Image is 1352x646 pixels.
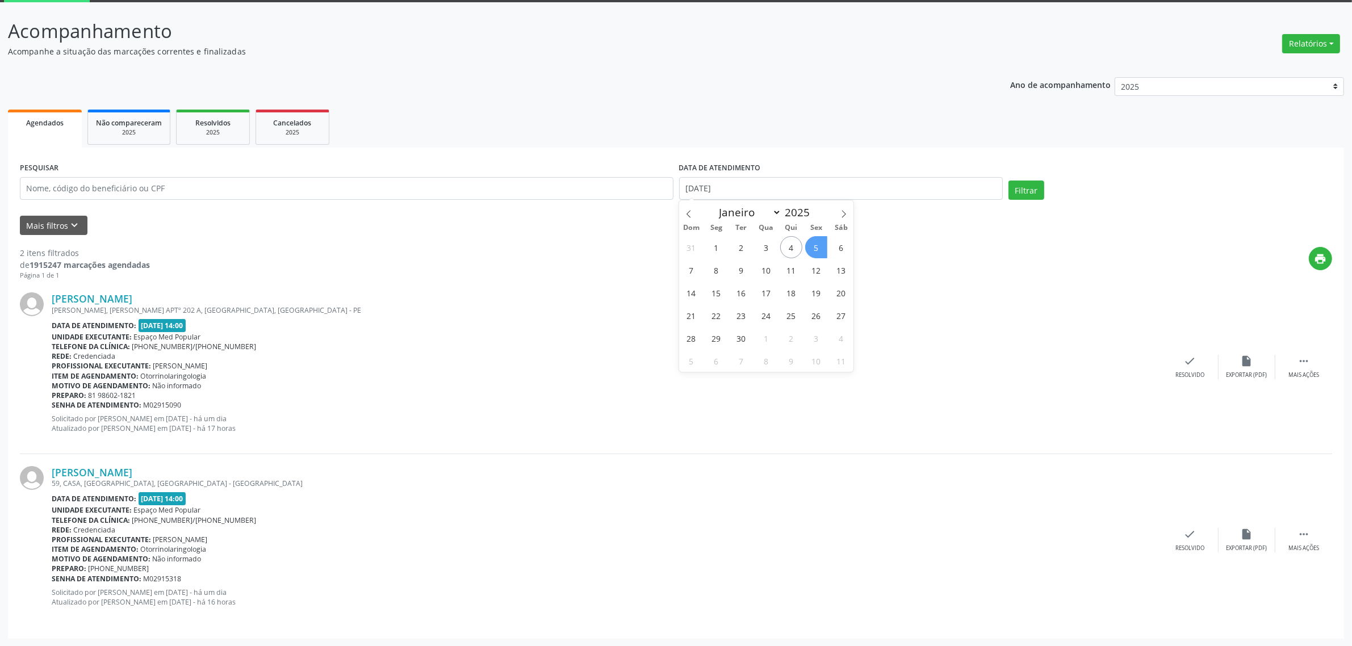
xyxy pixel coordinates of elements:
span: Não informado [153,381,202,391]
span: Espaço Med Popular [134,505,201,515]
span: [DATE] 14:00 [139,492,186,505]
span: Outubro 3, 2025 [805,327,827,349]
img: img [20,292,44,316]
span: Espaço Med Popular [134,332,201,342]
span: Cancelados [274,118,312,128]
b: Profissional executante: [52,535,151,544]
span: Outubro 11, 2025 [830,350,852,372]
div: 2025 [185,128,241,137]
span: Setembro 7, 2025 [680,259,702,281]
p: Solicitado por [PERSON_NAME] em [DATE] - há um dia Atualizado por [PERSON_NAME] em [DATE] - há 16... [52,588,1162,607]
span: Outubro 4, 2025 [830,327,852,349]
span: Sex [804,224,829,232]
span: Setembro 26, 2025 [805,304,827,326]
span: 81 98602-1821 [89,391,136,400]
span: Setembro 24, 2025 [755,304,777,326]
div: Exportar (PDF) [1227,371,1267,379]
span: Ter [729,224,754,232]
span: Agendados [26,118,64,128]
span: Setembro 11, 2025 [780,259,802,281]
span: Dom [679,224,704,232]
b: Motivo de agendamento: [52,554,150,564]
div: 2 itens filtrados [20,247,150,259]
div: Mais ações [1288,544,1319,552]
b: Unidade executante: [52,505,132,515]
span: Outubro 9, 2025 [780,350,802,372]
span: Credenciada [74,351,116,361]
span: Setembro 2, 2025 [730,236,752,258]
span: [PERSON_NAME] [153,361,208,371]
strong: 1915247 marcações agendadas [30,259,150,270]
span: Outubro 6, 2025 [705,350,727,372]
span: Setembro 16, 2025 [730,282,752,304]
div: 2025 [96,128,162,137]
span: Setembro 13, 2025 [830,259,852,281]
span: Setembro 28, 2025 [680,327,702,349]
b: Telefone da clínica: [52,342,130,351]
button: print [1309,247,1332,270]
input: Selecione um intervalo [679,177,1003,200]
span: Setembro 23, 2025 [730,304,752,326]
button: Mais filtroskeyboard_arrow_down [20,216,87,236]
span: Outubro 10, 2025 [805,350,827,372]
p: Acompanhamento [8,17,943,45]
span: Outubro 5, 2025 [680,350,702,372]
span: Setembro 3, 2025 [755,236,777,258]
div: Página 1 de 1 [20,271,150,280]
label: PESQUISAR [20,160,58,177]
span: Otorrinolaringologia [141,544,207,554]
div: de [20,259,150,271]
span: Setembro 20, 2025 [830,282,852,304]
b: Senha de atendimento: [52,574,141,584]
b: Telefone da clínica: [52,515,130,525]
div: 2025 [264,128,321,137]
img: img [20,466,44,490]
b: Profissional executante: [52,361,151,371]
span: Setembro 6, 2025 [830,236,852,258]
i:  [1297,355,1310,367]
span: [PHONE_NUMBER] [89,564,149,573]
span: [PHONE_NUMBER]/[PHONE_NUMBER] [132,342,257,351]
b: Preparo: [52,564,86,573]
span: Qui [779,224,804,232]
span: Setembro 8, 2025 [705,259,727,281]
span: Setembro 17, 2025 [755,282,777,304]
input: Nome, código do beneficiário ou CPF [20,177,673,200]
b: Data de atendimento: [52,321,136,330]
i: check [1184,528,1196,540]
input: Year [781,205,819,220]
b: Item de agendamento: [52,371,139,381]
span: Outubro 1, 2025 [755,327,777,349]
span: Agosto 31, 2025 [680,236,702,258]
span: Setembro 1, 2025 [705,236,727,258]
i: keyboard_arrow_down [69,219,81,232]
b: Rede: [52,351,72,361]
span: Setembro 14, 2025 [680,282,702,304]
span: Setembro 18, 2025 [780,282,802,304]
span: Setembro 21, 2025 [680,304,702,326]
span: M02915318 [144,574,182,584]
b: Data de atendimento: [52,494,136,504]
span: [PERSON_NAME] [153,535,208,544]
span: Setembro 30, 2025 [730,327,752,349]
span: Setembro 25, 2025 [780,304,802,326]
span: [DATE] 14:00 [139,319,186,332]
span: Setembro 22, 2025 [705,304,727,326]
div: [PERSON_NAME], [PERSON_NAME] APTº 202 A, [GEOGRAPHIC_DATA], [GEOGRAPHIC_DATA] - PE [52,305,1162,315]
span: Credenciada [74,525,116,535]
b: Motivo de agendamento: [52,381,150,391]
b: Unidade executante: [52,332,132,342]
span: Setembro 5, 2025 [805,236,827,258]
span: Qua [754,224,779,232]
span: Setembro 29, 2025 [705,327,727,349]
div: Resolvido [1175,544,1204,552]
button: Relatórios [1282,34,1340,53]
i: insert_drive_file [1241,355,1253,367]
i: check [1184,355,1196,367]
span: Setembro 12, 2025 [805,259,827,281]
span: Não informado [153,554,202,564]
button: Filtrar [1008,181,1044,200]
span: Resolvidos [195,118,231,128]
span: Sáb [829,224,854,232]
span: Setembro 19, 2025 [805,282,827,304]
